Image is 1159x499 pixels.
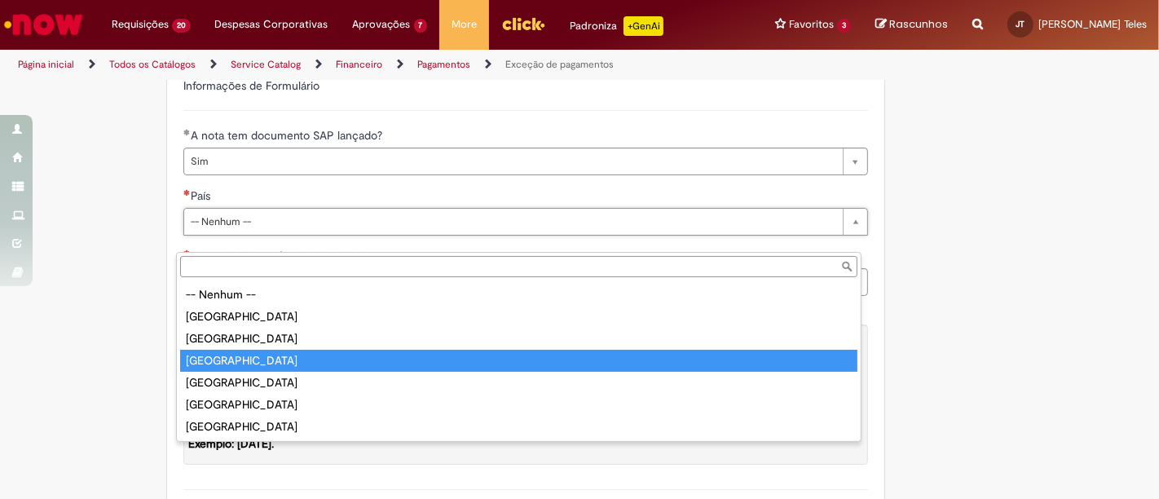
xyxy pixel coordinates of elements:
[180,284,857,306] div: -- Nenhum --
[180,416,857,438] div: [GEOGRAPHIC_DATA]
[180,350,857,372] div: [GEOGRAPHIC_DATA]
[180,328,857,350] div: [GEOGRAPHIC_DATA]
[177,280,861,441] ul: País
[180,394,857,416] div: [GEOGRAPHIC_DATA]
[180,306,857,328] div: [GEOGRAPHIC_DATA]
[180,372,857,394] div: [GEOGRAPHIC_DATA]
